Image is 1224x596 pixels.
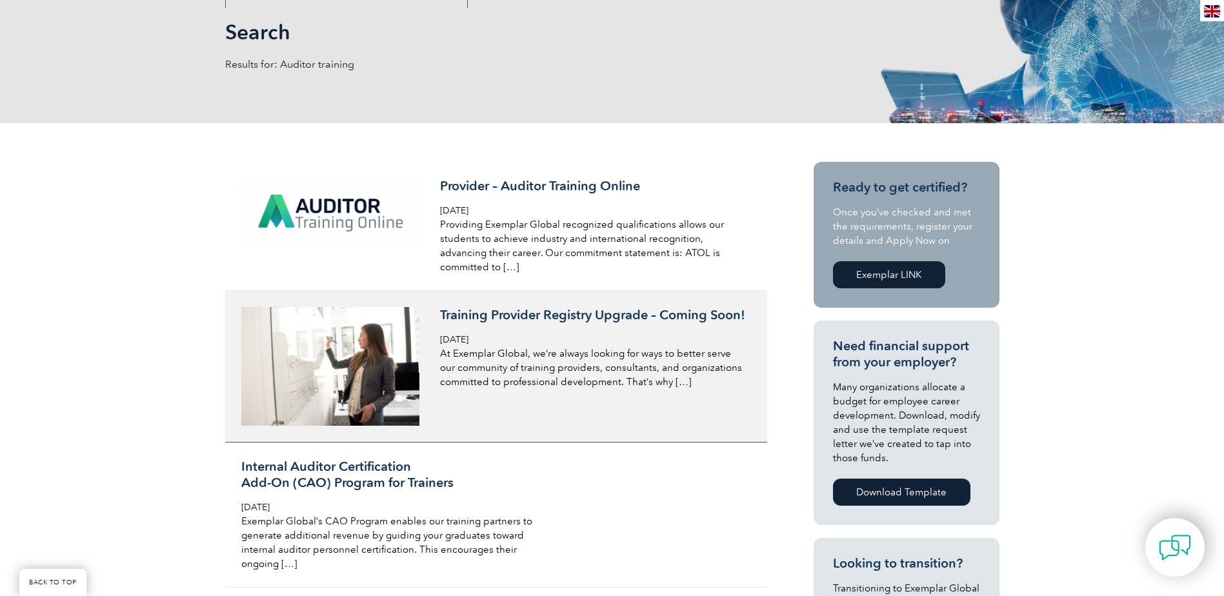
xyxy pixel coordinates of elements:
a: Download Template [833,479,970,506]
span: [DATE] [440,334,468,345]
a: Internal Auditor CertificationAdd-On (CAO) Program for Trainers [DATE] Exemplar Global’s CAO Prog... [225,442,767,588]
h3: Need financial support from your employer? [833,338,980,370]
span: [DATE] [440,205,468,216]
p: Many organizations allocate a budget for employee career development. Download, modify and use th... [833,380,980,465]
img: en [1204,5,1220,17]
h3: Ready to get certified? [833,179,980,195]
p: At Exemplar Global, we’re always looking for ways to better serve our community of training provi... [440,346,746,389]
h1: Search [225,19,721,45]
span: [DATE] [241,502,270,513]
h3: Training Provider Registry Upgrade – Coming Soon! [440,307,746,323]
a: Exemplar LINK [833,261,945,288]
p: Exemplar Global’s CAO Program enables our training partners to generate additional revenue by gui... [241,514,547,571]
p: Once you’ve checked and met the requirements, register your details and Apply Now on [833,205,980,248]
p: Providing Exemplar Global recognized qualifications allows our students to achieve industry and i... [440,217,746,274]
img: atol_a_full_text_logo_color_RGB_light-300x112.png [241,178,420,244]
h3: Provider – Auditor Training Online [440,178,746,194]
a: Training Provider Registry Upgrade – Coming Soon! [DATE] At Exemplar Global, we’re always looking... [225,291,767,442]
img: pexels-divinetechygirl-1181534-300x200.jpg [241,307,420,426]
h3: Looking to transition? [833,555,980,571]
a: Provider – Auditor Training Online [DATE] Providing Exemplar Global recognized qualifications all... [225,162,767,291]
p: Results for: Auditor training [225,57,612,72]
img: contact-chat.png [1159,531,1191,564]
h3: Internal Auditor Certification Add-On (CAO) Program for Trainers [241,459,547,491]
a: BACK TO TOP [19,569,86,596]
